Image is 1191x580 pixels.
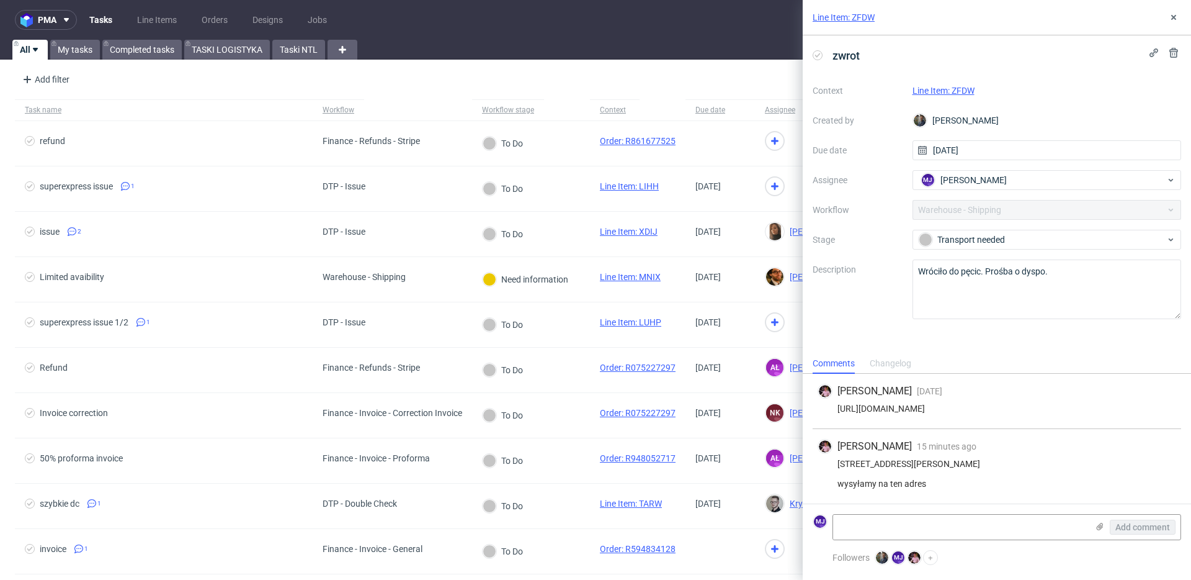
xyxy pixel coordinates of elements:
[695,317,721,327] span: [DATE]
[827,45,865,66] span: zwrot
[813,354,855,374] div: Comments
[20,13,38,27] img: logo
[917,386,942,396] span: [DATE]
[923,550,938,565] button: +
[272,40,325,60] a: Taski NTL
[40,136,65,146] div: refund
[695,181,721,191] span: [DATE]
[84,544,88,554] span: 1
[819,385,831,397] img: Aleks Ziemkowski
[785,453,856,463] span: [PERSON_NAME]
[766,268,783,286] img: Matteo Corsico
[813,83,903,98] label: Context
[766,404,783,422] figcaption: NK
[600,105,630,115] div: Context
[695,453,721,463] span: [DATE]
[695,272,721,282] span: [DATE]
[323,544,422,554] div: Finance - Invoice - General
[695,499,721,509] span: [DATE]
[818,459,1176,489] div: [STREET_ADDRESS][PERSON_NAME] wysyłamy na ten adres
[914,114,926,127] img: Maciej Sobola
[940,174,1007,186] span: [PERSON_NAME]
[813,202,903,217] label: Workflow
[765,105,795,115] div: Assignee
[245,10,290,30] a: Designs
[50,40,100,60] a: My tasks
[908,551,921,564] img: Aleks Ziemkowski
[813,232,903,247] label: Stage
[785,363,856,373] span: [PERSON_NAME]
[483,409,523,422] div: To Do
[483,318,523,332] div: To Do
[695,408,721,418] span: [DATE]
[40,317,128,327] div: superexpress issue 1/2
[483,363,523,377] div: To Do
[600,181,659,191] a: Line Item: LIHH
[922,174,934,186] figcaption: MJ
[813,262,903,317] label: Description
[912,260,1182,319] textarea: Wróciło do pęcic. Prośba o dyspo.
[819,440,831,453] img: Aleks Ziemkowski
[323,181,365,191] div: DTP - Issue
[40,453,123,463] div: 50% proforma invoice
[146,317,150,327] span: 1
[15,10,77,30] button: pma
[813,11,875,24] a: Line Item: ZFDW
[323,363,420,373] div: Finance - Refunds - Stripe
[40,363,68,373] div: Refund
[766,223,783,240] img: Angelina Marć
[102,40,182,60] a: Completed tasks
[78,227,81,237] span: 2
[300,10,334,30] a: Jobs
[919,233,1166,247] div: Transport needed
[600,499,662,509] a: Line Item: TARW
[600,136,676,146] a: Order: R861677525
[25,105,303,116] span: Task name
[40,499,79,509] div: szybkie dc
[483,182,523,196] div: To Do
[184,40,270,60] a: TASKI LOGISTYKA
[97,499,101,509] span: 1
[837,384,912,398] span: [PERSON_NAME]
[766,495,783,512] img: Krystian Gaza
[600,544,676,554] a: Order: R594834128
[482,105,534,115] div: Workflow stage
[766,450,783,467] figcaption: AŁ
[194,10,235,30] a: Orders
[813,173,903,188] label: Assignee
[600,453,676,463] a: Order: R948052717
[818,404,1176,414] div: [URL][DOMAIN_NAME]
[876,551,888,564] img: Maciej Sobola
[766,359,783,376] figcaption: AŁ
[131,181,135,191] span: 1
[837,440,912,453] span: [PERSON_NAME]
[17,70,72,89] div: Add filter
[40,408,108,418] div: Invoice correction
[38,16,56,24] span: pma
[600,363,676,373] a: Order: R075227297
[785,499,844,509] span: Krystian Gaza
[600,408,676,418] a: Order: R075227297
[600,272,661,282] a: Line Item: MNIX
[600,317,661,327] a: Line Item: LUHP
[130,10,184,30] a: Line Items
[323,272,406,282] div: Warehouse - Shipping
[785,272,856,282] span: [PERSON_NAME]
[40,544,66,554] div: invoice
[600,227,658,237] a: Line Item: XDIJ
[483,454,523,468] div: To Do
[483,137,523,150] div: To Do
[40,181,113,191] div: superexpress issue
[323,105,354,115] div: Workflow
[12,40,48,60] a: All
[832,553,870,563] span: Followers
[695,227,721,237] span: [DATE]
[323,408,462,418] div: Finance - Invoice - Correction Invoice
[695,105,745,116] span: Due date
[695,363,721,373] span: [DATE]
[892,551,904,564] figcaption: MJ
[323,227,365,237] div: DTP - Issue
[870,354,911,374] div: Changelog
[483,227,523,241] div: To Do
[40,227,60,237] div: issue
